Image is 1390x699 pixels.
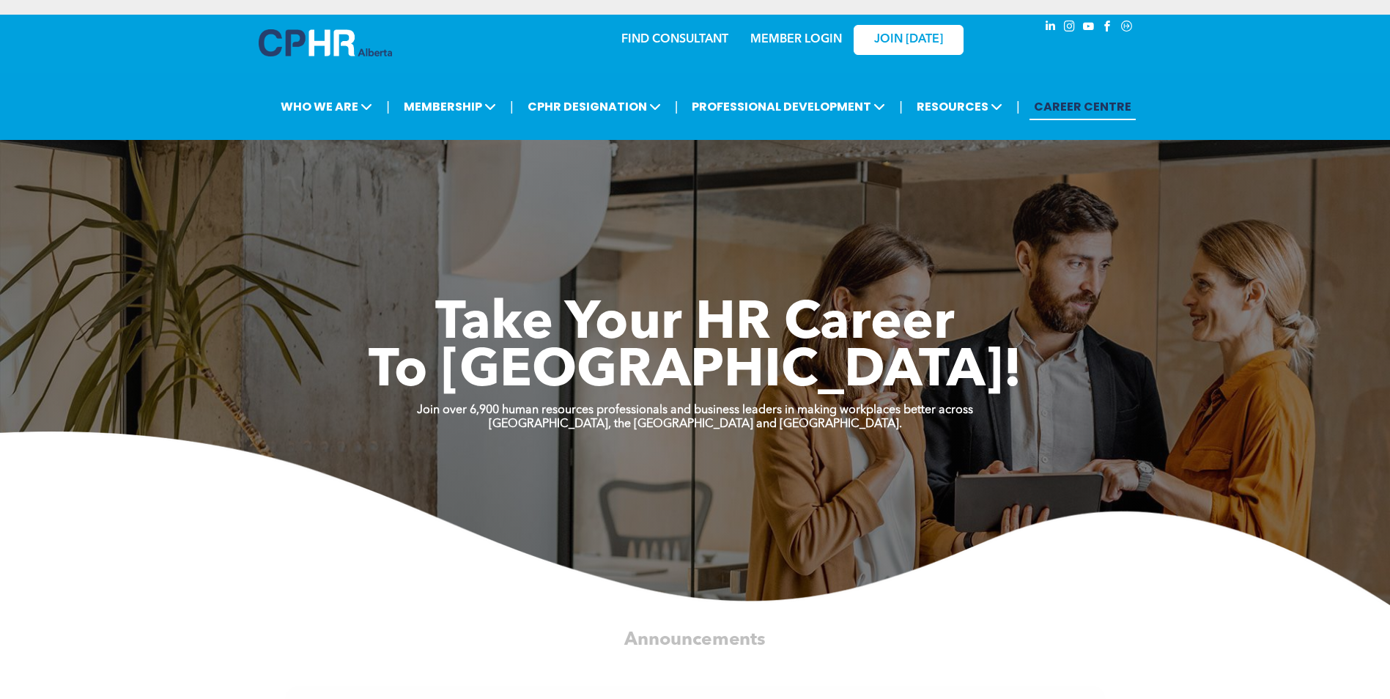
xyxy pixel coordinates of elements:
img: A blue and white logo for cp alberta [259,29,392,56]
a: FIND CONSULTANT [621,34,728,45]
a: JOIN [DATE] [854,25,964,55]
li: | [899,92,903,122]
strong: [GEOGRAPHIC_DATA], the [GEOGRAPHIC_DATA] and [GEOGRAPHIC_DATA]. [489,418,902,430]
span: CPHR DESIGNATION [523,93,665,120]
span: WHO WE ARE [276,93,377,120]
li: | [510,92,514,122]
li: | [675,92,679,122]
li: | [386,92,390,122]
a: linkedin [1043,18,1059,38]
span: To [GEOGRAPHIC_DATA]! [369,346,1022,399]
a: youtube [1081,18,1097,38]
a: facebook [1100,18,1116,38]
span: Announcements [624,631,765,649]
strong: Join over 6,900 human resources professionals and business leaders in making workplaces better ac... [417,404,973,416]
span: PROFESSIONAL DEVELOPMENT [687,93,890,120]
span: Take Your HR Career [435,298,955,351]
a: CAREER CENTRE [1029,93,1136,120]
li: | [1016,92,1020,122]
a: MEMBER LOGIN [750,34,842,45]
a: Social network [1119,18,1135,38]
span: JOIN [DATE] [874,33,943,47]
a: instagram [1062,18,1078,38]
span: RESOURCES [912,93,1007,120]
span: MEMBERSHIP [399,93,500,120]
